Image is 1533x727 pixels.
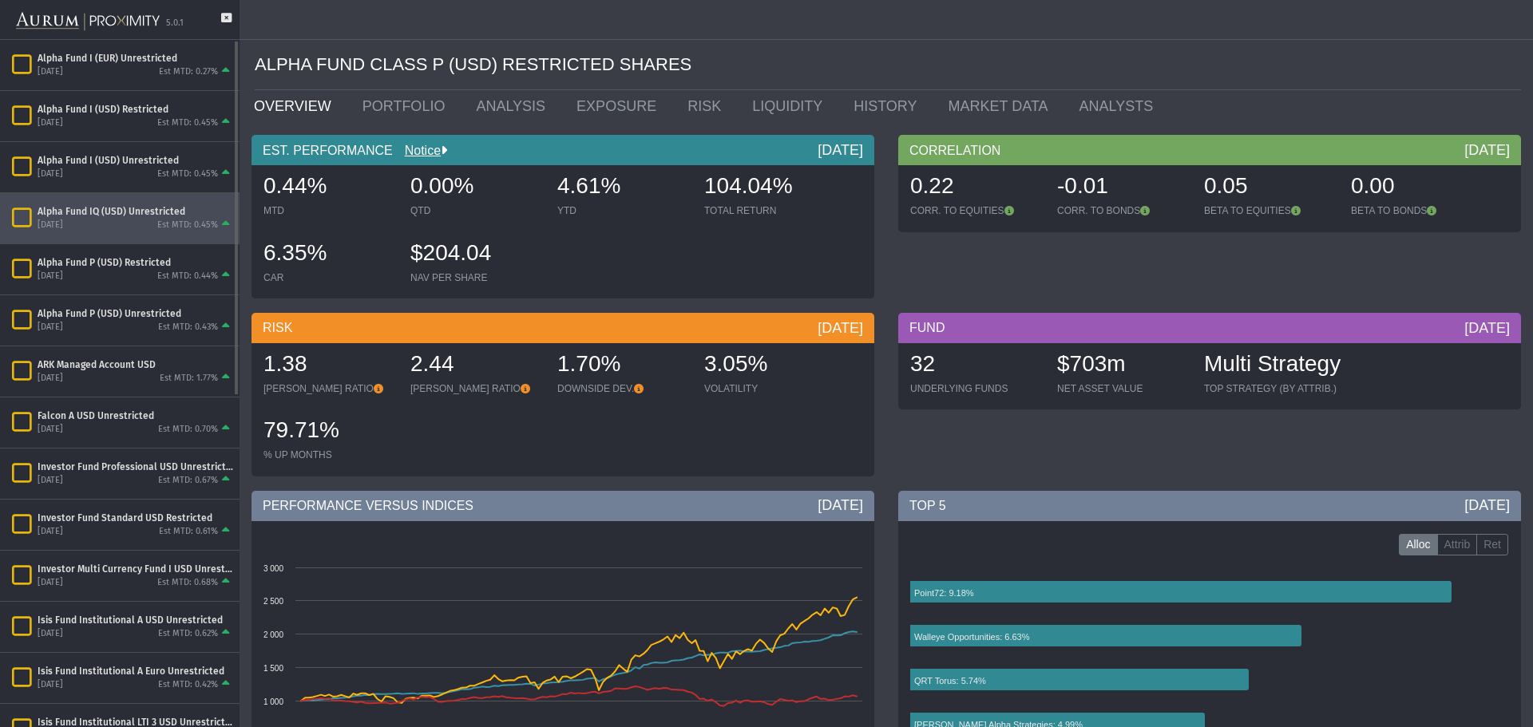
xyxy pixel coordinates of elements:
[157,577,218,589] div: Est MTD: 0.68%
[740,90,842,122] a: LIQUIDITY
[914,588,974,598] text: Point72: 9.18%
[252,135,874,165] div: EST. PERFORMANCE
[38,679,63,691] div: [DATE]
[1204,204,1335,217] div: BETA TO EQUITIES
[38,563,233,575] div: Investor Multi Currency Fund I USD Unrestricted
[38,52,233,65] div: Alpha Fund I (EUR) Unrestricted
[38,512,233,524] div: Investor Fund Standard USD Restricted
[38,219,63,231] div: [DATE]
[16,4,160,39] img: Aurum-Proximity%20white.svg
[557,171,688,204] div: 4.61%
[1351,171,1482,204] div: 0.00
[252,491,874,521] div: PERFORMANCE VERSUS INDICES
[263,271,394,284] div: CAR
[704,204,835,217] div: TOTAL RETURN
[159,526,218,538] div: Est MTD: 0.61%
[818,140,863,160] div: [DATE]
[1068,90,1173,122] a: ANALYSTS
[38,66,63,78] div: [DATE]
[914,676,986,686] text: QRT Torus: 5.74%
[842,90,936,122] a: HISTORY
[1464,318,1510,338] div: [DATE]
[1057,204,1188,217] div: CORR. TO BONDS
[263,382,394,395] div: [PERSON_NAME] RATIO
[1464,140,1510,160] div: [DATE]
[38,168,63,180] div: [DATE]
[910,173,954,198] span: 0.22
[910,349,1041,382] div: 32
[38,373,63,385] div: [DATE]
[263,238,394,271] div: 6.35%
[38,460,233,473] div: Investor Fund Professional USD Unrestricted
[564,90,675,122] a: EXPOSURE
[263,597,283,606] text: 2 500
[263,630,283,639] text: 2 000
[38,307,233,320] div: Alpha Fund P (USD) Unrestricted
[1351,204,1482,217] div: BETA TO BONDS
[159,66,218,78] div: Est MTD: 0.27%
[38,256,233,269] div: Alpha Fund P (USD) Restricted
[255,40,1521,90] div: ALPHA FUND CLASS P (USD) RESTRICTED SHARES
[252,313,874,343] div: RISK
[157,271,218,283] div: Est MTD: 0.44%
[263,664,283,673] text: 1 500
[38,409,233,422] div: Falcon A USD Unrestricted
[38,628,63,640] div: [DATE]
[158,679,218,691] div: Est MTD: 0.42%
[38,614,233,626] div: Isis Fund Institutional A USD Unrestricted
[1437,534,1478,556] label: Attrib
[38,322,63,334] div: [DATE]
[263,204,394,217] div: MTD
[38,154,233,167] div: Alpha Fund I (USD) Unrestricted
[38,424,63,436] div: [DATE]
[410,382,541,395] div: [PERSON_NAME] RATIO
[160,373,218,385] div: Est MTD: 1.77%
[410,204,541,217] div: QTD
[818,318,863,338] div: [DATE]
[1057,382,1188,395] div: NET ASSET VALUE
[898,313,1521,343] div: FUND
[38,358,233,371] div: ARK Managed Account USD
[242,90,351,122] a: OVERVIEW
[1057,171,1188,204] div: -0.01
[1399,534,1437,556] label: Alloc
[410,238,541,271] div: $204.04
[158,322,218,334] div: Est MTD: 0.43%
[157,117,218,129] div: Est MTD: 0.45%
[704,171,835,204] div: 104.04%
[393,142,447,160] div: Notice
[410,173,473,198] span: 0.00%
[410,271,541,284] div: NAV PER SHARE
[898,135,1521,165] div: CORRELATION
[38,475,63,487] div: [DATE]
[1204,349,1341,382] div: Multi Strategy
[704,349,835,382] div: 3.05%
[263,564,283,573] text: 3 000
[675,90,740,122] a: RISK
[410,349,541,382] div: 2.44
[393,144,441,157] a: Notice
[263,415,394,448] div: 79.71%
[1464,496,1510,515] div: [DATE]
[351,90,465,122] a: PORTFOLIO
[910,204,1041,217] div: CORR. TO EQUITIES
[1204,171,1335,204] div: 0.05
[38,526,63,538] div: [DATE]
[38,117,63,129] div: [DATE]
[158,628,218,640] div: Est MTD: 0.62%
[38,271,63,283] div: [DATE]
[910,382,1041,395] div: UNDERLYING FUNDS
[38,205,233,218] div: Alpha Fund IQ (USD) Unrestricted
[557,204,688,217] div: YTD
[1476,534,1508,556] label: Ret
[38,665,233,678] div: Isis Fund Institutional A Euro Unrestricted
[157,168,218,180] div: Est MTD: 0.45%
[914,632,1030,642] text: Walleye Opportunities: 6.63%
[818,496,863,515] div: [DATE]
[557,349,688,382] div: 1.70%
[1204,382,1341,395] div: TOP STRATEGY (BY ATTRIB.)
[263,697,283,706] text: 1 000
[263,349,394,382] div: 1.38
[38,103,233,116] div: Alpha Fund I (USD) Restricted
[166,18,184,30] div: 5.0.1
